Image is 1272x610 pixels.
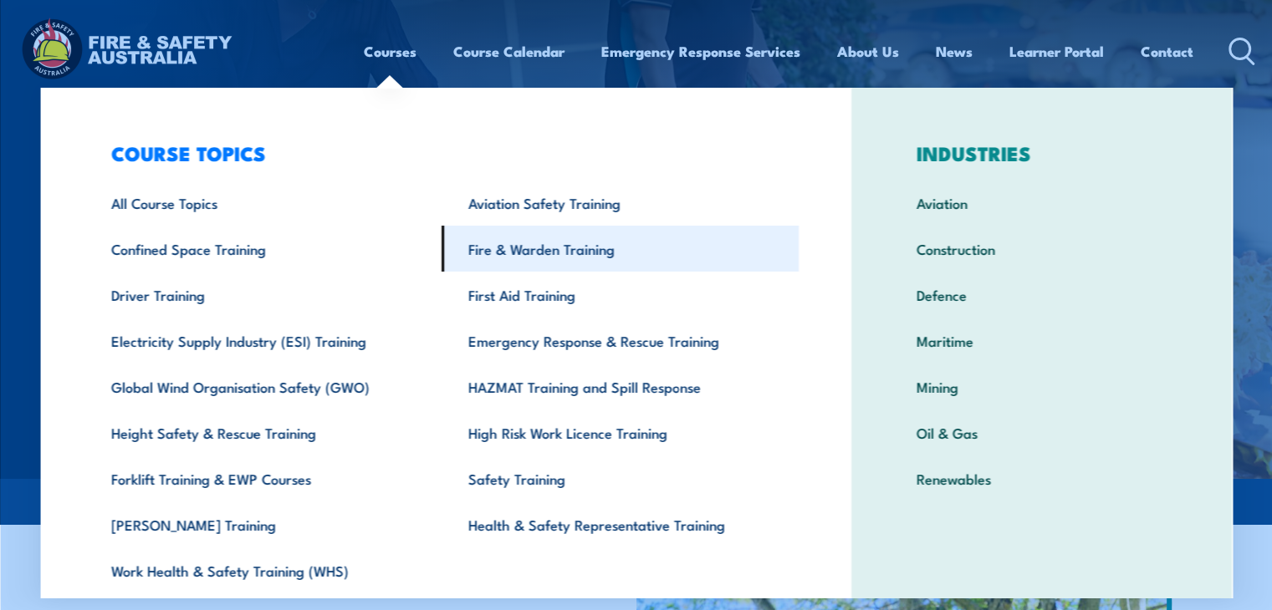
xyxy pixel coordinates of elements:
a: Forklift Training & EWP Courses [84,455,442,501]
a: Confined Space Training [84,226,442,272]
a: High Risk Work Licence Training [442,409,799,455]
a: Aviation Safety Training [442,180,799,226]
a: Courses [364,29,416,74]
a: News [936,29,973,74]
a: Safety Training [442,455,799,501]
a: Work Health & Safety Training (WHS) [84,547,442,593]
a: Course Calendar [453,29,564,74]
a: Height Safety & Rescue Training [84,409,442,455]
h3: INDUSTRIES [890,141,1193,165]
a: Emergency Response Services [601,29,800,74]
a: Driver Training [84,272,442,318]
a: Health & Safety Representative Training [442,501,799,547]
a: Oil & Gas [890,409,1193,455]
a: All Course Topics [84,180,442,226]
a: Electricity Supply Industry (ESI) Training [84,318,442,363]
a: Renewables [890,455,1193,501]
h3: COURSE TOPICS [84,141,799,165]
a: Maritime [890,318,1193,363]
a: Global Wind Organisation Safety (GWO) [84,363,442,409]
a: Defence [890,272,1193,318]
a: About Us [837,29,899,74]
a: First Aid Training [442,272,799,318]
a: HAZMAT Training and Spill Response [442,363,799,409]
a: Aviation [890,180,1193,226]
a: Learner Portal [1009,29,1104,74]
a: Contact [1141,29,1193,74]
a: Mining [890,363,1193,409]
a: Construction [890,226,1193,272]
a: Fire & Warden Training [442,226,799,272]
a: Emergency Response & Rescue Training [442,318,799,363]
a: [PERSON_NAME] Training [84,501,442,547]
